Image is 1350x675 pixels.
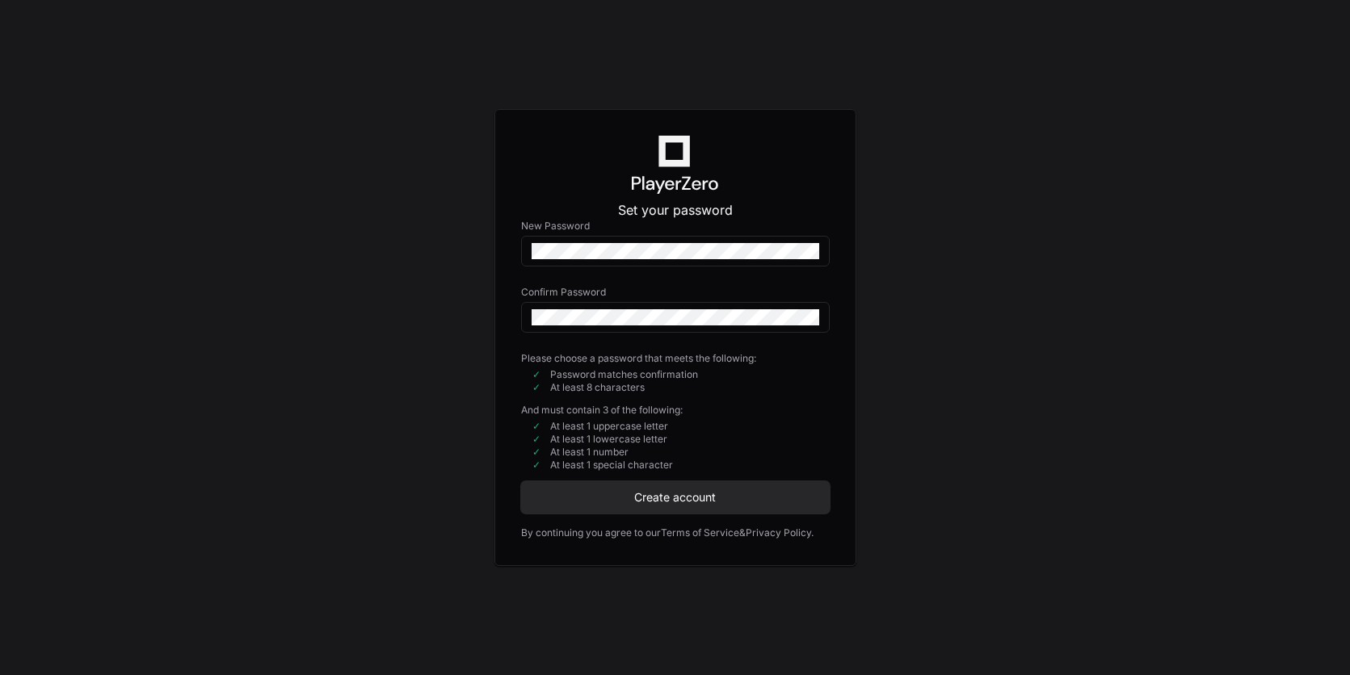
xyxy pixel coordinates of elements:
[550,381,830,394] div: At least 8 characters
[550,446,830,459] div: At least 1 number
[521,404,830,417] div: And must contain 3 of the following:
[521,481,830,514] button: Create account
[521,200,830,220] p: Set your password
[521,489,830,505] span: Create account
[550,459,830,472] div: At least 1 special character
[746,526,814,539] a: Privacy Policy.
[521,220,830,233] label: New Password
[739,526,746,539] div: &
[521,352,830,365] div: Please choose a password that meets the following:
[521,286,830,299] label: Confirm Password
[550,420,830,433] div: At least 1 uppercase letter
[521,526,661,539] div: By continuing you agree to our
[661,526,739,539] a: Terms of Service
[550,433,830,446] div: At least 1 lowercase letter
[550,368,830,381] div: Password matches confirmation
